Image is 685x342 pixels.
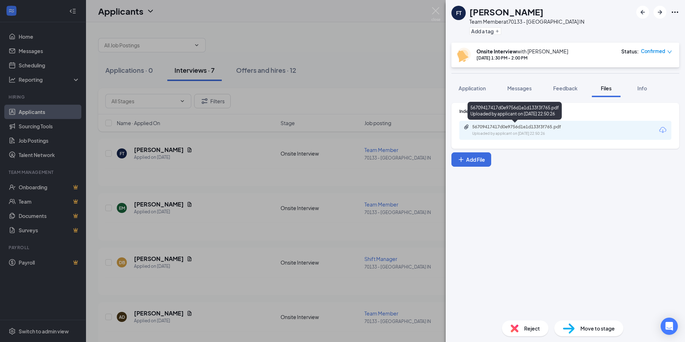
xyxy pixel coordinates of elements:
[641,48,665,55] span: Confirmed
[601,85,612,91] span: Files
[468,102,562,120] div: 56709417417d0e9756d1e1d133f3f765.pdf Uploaded by applicant on [DATE] 22:50:26
[653,6,666,19] button: ArrowRight
[656,8,664,16] svg: ArrowRight
[637,85,647,91] span: Info
[495,29,499,33] svg: Plus
[459,85,486,91] span: Application
[671,8,679,16] svg: Ellipses
[472,124,573,130] div: 56709417417d0e9756d1e1d133f3f765.pdf
[658,126,667,134] svg: Download
[553,85,578,91] span: Feedback
[507,85,532,91] span: Messages
[580,324,615,332] span: Move to stage
[464,124,469,130] svg: Paperclip
[451,152,491,167] button: Add FilePlus
[476,48,568,55] div: with [PERSON_NAME]
[621,48,639,55] div: Status :
[638,8,647,16] svg: ArrowLeftNew
[476,55,568,61] div: [DATE] 1:30 PM - 2:00 PM
[464,124,580,137] a: Paperclip56709417417d0e9756d1e1d133f3f765.pdfUploaded by applicant on [DATE] 22:50:26
[469,18,584,25] div: Team Member at 70133 - [GEOGRAPHIC_DATA] IN
[524,324,540,332] span: Reject
[469,27,501,35] button: PlusAdd a tag
[456,9,461,16] div: FT
[458,156,465,163] svg: Plus
[469,6,543,18] h1: [PERSON_NAME]
[476,48,517,54] b: Onsite Interview
[459,108,671,114] div: Indeed Resume
[667,49,672,54] span: down
[472,131,580,137] div: Uploaded by applicant on [DATE] 22:50:26
[636,6,649,19] button: ArrowLeftNew
[661,318,678,335] div: Open Intercom Messenger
